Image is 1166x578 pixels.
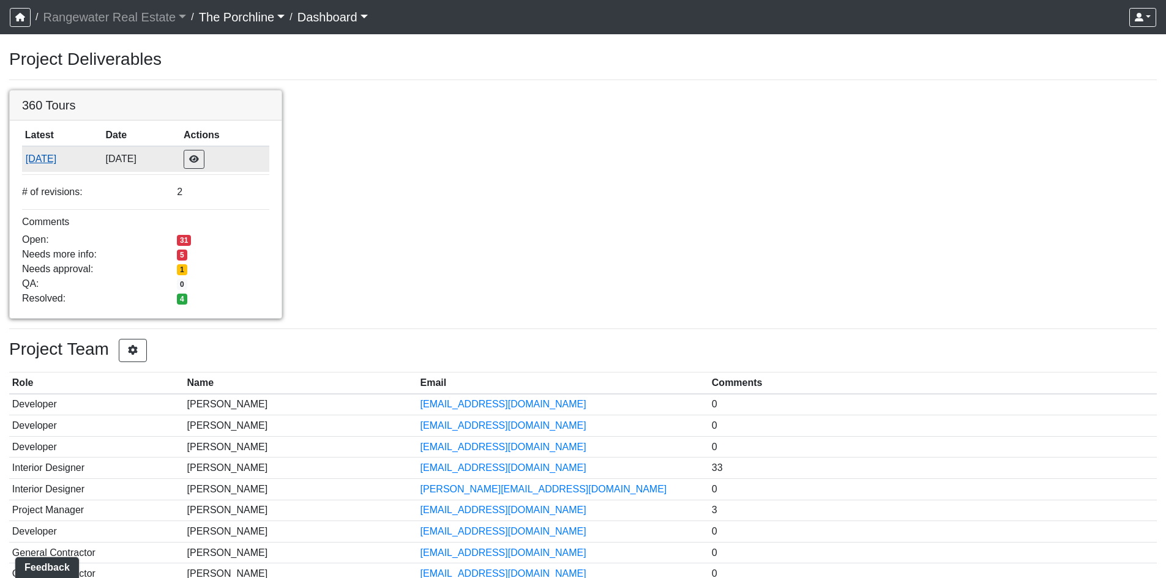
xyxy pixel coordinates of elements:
td: Developer [9,394,184,415]
td: Developer [9,415,184,437]
a: [EMAIL_ADDRESS][DOMAIN_NAME] [420,547,586,558]
td: Interior Designer [9,458,184,479]
td: Interior Designer [9,478,184,500]
a: [EMAIL_ADDRESS][DOMAIN_NAME] [420,399,586,409]
td: [PERSON_NAME] [184,500,417,521]
span: / [285,5,297,29]
span: / [31,5,43,29]
td: [PERSON_NAME] [184,458,417,479]
td: [PERSON_NAME] [184,394,417,415]
th: Name [184,372,417,394]
td: Project Manager [9,500,184,521]
td: 3 [709,500,1157,521]
a: [PERSON_NAME][EMAIL_ADDRESS][DOMAIN_NAME] [420,484,667,494]
td: [PERSON_NAME] [184,521,417,543]
h3: Project Deliverables [9,49,1157,70]
h3: Project Team [9,339,1157,362]
td: [PERSON_NAME] [184,478,417,500]
a: Dashboard [297,5,368,29]
td: 0 [709,415,1157,437]
td: [PERSON_NAME] [184,436,417,458]
th: Comments [709,372,1157,394]
iframe: Ybug feedback widget [9,554,81,578]
td: 0 [709,521,1157,543]
a: [EMAIL_ADDRESS][DOMAIN_NAME] [420,420,586,431]
td: [PERSON_NAME] [184,415,417,437]
th: Email [417,372,709,394]
a: [EMAIL_ADDRESS][DOMAIN_NAME] [420,505,586,515]
a: The Porchline [199,5,285,29]
td: 0 [709,394,1157,415]
td: 0 [709,542,1157,563]
td: 0 [709,436,1157,458]
a: [EMAIL_ADDRESS][DOMAIN_NAME] [420,462,586,473]
th: Role [9,372,184,394]
td: 0 [709,478,1157,500]
td: 1N9XpftJkkEiNCK7vHjT2Z [22,146,103,172]
button: [DATE] [25,151,100,167]
a: [EMAIL_ADDRESS][DOMAIN_NAME] [420,442,586,452]
span: / [186,5,198,29]
td: 33 [709,458,1157,479]
a: [EMAIL_ADDRESS][DOMAIN_NAME] [420,526,586,536]
td: General Contractor [9,542,184,563]
td: Developer [9,521,184,543]
td: Developer [9,436,184,458]
a: Rangewater Real Estate [43,5,186,29]
td: [PERSON_NAME] [184,542,417,563]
